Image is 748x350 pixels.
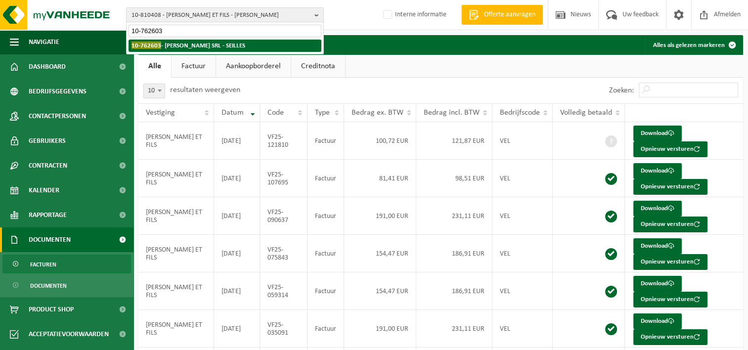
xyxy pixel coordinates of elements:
td: 191,00 EUR [344,310,416,348]
span: Datum [221,109,243,117]
td: [PERSON_NAME] ET FILS [138,310,214,348]
span: Kalender [29,178,59,203]
td: 191,00 EUR [344,197,416,235]
td: Factuur [308,160,344,197]
td: VF25-121810 [260,122,308,160]
td: [PERSON_NAME] ET FILS [138,272,214,310]
td: [DATE] [214,272,260,310]
td: [DATE] [214,160,260,197]
label: Interne informatie [381,7,446,22]
span: Contracten [29,153,67,178]
span: Product Shop [29,297,74,322]
td: [PERSON_NAME] ET FILS [138,160,214,197]
span: Facturen [30,255,56,274]
label: Zoeken: [609,87,634,94]
a: Documenten [2,276,131,295]
td: VEL [492,197,553,235]
td: VF25-059314 [260,272,308,310]
td: VEL [492,235,553,272]
span: 10-810408 - [PERSON_NAME] ET FILS - [PERSON_NAME] [132,8,310,23]
a: Download [633,201,682,217]
td: VEL [492,272,553,310]
a: Download [633,276,682,292]
span: Dashboard [29,54,66,79]
span: Offerte aanvragen [482,10,538,20]
td: [DATE] [214,235,260,272]
td: VEL [492,160,553,197]
span: Documenten [30,276,67,295]
td: Factuur [308,235,344,272]
span: 10 [143,84,165,98]
td: [PERSON_NAME] ET FILS [138,197,214,235]
span: Contactpersonen [29,104,86,129]
span: Bedrijfsgegevens [29,79,87,104]
span: Type [315,109,330,117]
td: 100,72 EUR [344,122,416,160]
button: Alles als gelezen markeren [645,35,742,55]
span: Documenten [29,227,71,252]
a: Facturen [2,255,131,273]
label: resultaten weergeven [170,86,240,94]
td: VEL [492,310,553,348]
td: [PERSON_NAME] ET FILS [138,122,214,160]
span: Bedrag ex. BTW [352,109,403,117]
button: Opnieuw versturen [633,179,707,195]
td: Factuur [308,197,344,235]
td: Factuur [308,272,344,310]
span: Rapportage [29,203,67,227]
td: VF25-107695 [260,160,308,197]
span: Volledig betaald [560,109,612,117]
span: Code [267,109,284,117]
td: 98,51 EUR [416,160,492,197]
a: Alle [138,55,171,78]
button: Opnieuw versturen [633,329,707,345]
td: VF25-075843 [260,235,308,272]
button: Opnieuw versturen [633,141,707,157]
a: Download [633,163,682,179]
span: Vestiging [146,109,175,117]
span: 10-762603 [132,42,161,49]
td: Factuur [308,122,344,160]
a: Aankoopborderel [216,55,291,78]
span: Bedrag incl. BTW [424,109,480,117]
button: 10-810408 - [PERSON_NAME] ET FILS - [PERSON_NAME] [126,7,324,22]
button: Opnieuw versturen [633,217,707,232]
td: VF25-035091 [260,310,308,348]
span: Navigatie [29,30,59,54]
strong: - [PERSON_NAME] SRL - SEILLES [132,42,245,49]
td: [DATE] [214,197,260,235]
td: [PERSON_NAME] ET FILS [138,235,214,272]
button: Opnieuw versturen [633,254,707,270]
td: VEL [492,122,553,160]
span: Acceptatievoorwaarden [29,322,109,347]
a: Factuur [172,55,216,78]
td: 121,87 EUR [416,122,492,160]
a: Download [633,126,682,141]
td: 154,47 EUR [344,272,416,310]
td: 81,41 EUR [344,160,416,197]
a: Download [633,313,682,329]
span: Gebruikers [29,129,66,153]
td: 186,91 EUR [416,235,492,272]
td: Factuur [308,310,344,348]
a: Offerte aanvragen [461,5,543,25]
button: Opnieuw versturen [633,292,707,307]
td: [DATE] [214,122,260,160]
span: Bedrijfscode [500,109,540,117]
a: Download [633,238,682,254]
td: [DATE] [214,310,260,348]
td: VF25-090637 [260,197,308,235]
td: 186,91 EUR [416,272,492,310]
td: 231,11 EUR [416,310,492,348]
td: 154,47 EUR [344,235,416,272]
a: Creditnota [291,55,345,78]
input: Zoeken naar gekoppelde vestigingen [129,25,321,37]
td: 231,11 EUR [416,197,492,235]
span: 10 [144,84,165,98]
